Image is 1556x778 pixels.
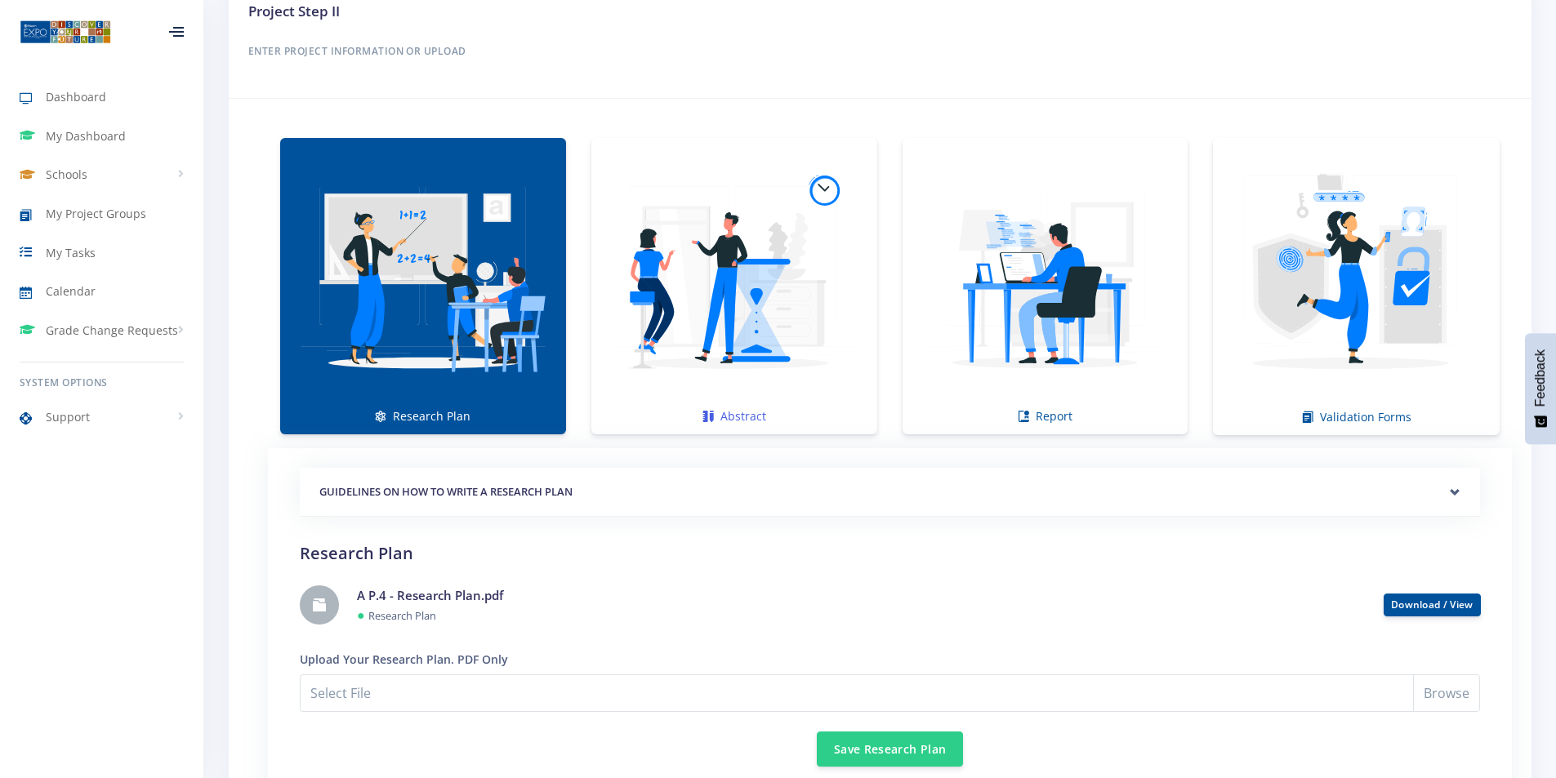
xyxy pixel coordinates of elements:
[46,166,87,183] span: Schools
[357,606,365,624] span: ●
[46,127,126,144] span: My Dashboard
[46,88,106,105] span: Dashboard
[817,731,963,767] button: Save Research Plan
[1391,598,1474,611] a: Download / View
[46,244,96,261] span: My Tasks
[46,408,90,425] span: Support
[46,322,178,339] span: Grade Change Requests
[1525,333,1556,444] button: Feedback - Show survey
[293,148,553,407] img: Research Plan
[300,541,1480,566] h2: Research Plan
[1384,594,1481,616] button: Download / View
[604,148,864,407] img: Abstract
[280,138,566,434] a: Research Plan
[1213,138,1500,435] a: Validation Forms
[248,1,1512,22] h3: Project Step II
[46,205,146,222] span: My Project Groups
[357,587,503,603] a: A P.4 - Research Plan.pdf
[591,138,877,434] a: Abstract
[368,608,436,623] small: Research Plan
[1533,349,1548,407] span: Feedback
[300,651,508,668] label: Upload Your Research Plan. PDF Only
[46,282,96,300] span: Calendar
[1226,148,1487,408] img: Validation Forms
[248,41,1512,62] h6: Enter Project Information or Upload
[20,19,111,45] img: ...
[319,484,1460,500] h5: GUIDELINES ON HOW TO WRITE A RESEARCH PLAN
[916,148,1175,407] img: Report
[903,138,1188,434] a: Report
[20,376,184,390] h6: System Options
